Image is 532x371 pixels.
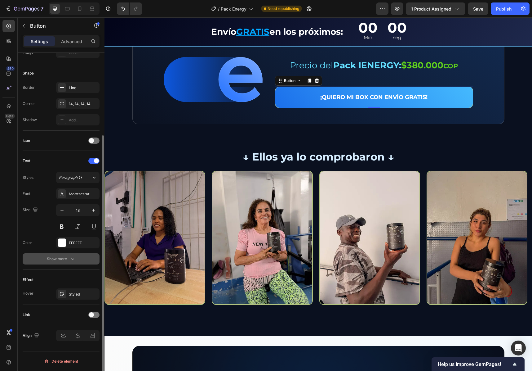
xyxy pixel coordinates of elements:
strong: Pack IENERGY: [229,43,297,53]
div: Beta [5,114,15,119]
button: Paragraph 1* [56,172,100,183]
span: Paragraph 1* [59,175,82,180]
div: Shape [23,70,34,76]
div: Border [23,85,35,90]
button: Show more [23,253,100,265]
div: Icon [23,138,30,143]
p: ↓ Ellos ya lo comprobaron ↓ [29,132,399,147]
img: gempages_581726289379984232-52c3ac35-1c90-4028-ac02-17c19bae2aed.webp [215,153,316,287]
div: Size [23,206,39,214]
div: Line [69,85,98,91]
div: Show more [47,256,76,262]
p: Button [30,22,83,29]
div: FFFFFF [69,240,98,246]
div: Add... [69,50,98,56]
div: Styles [23,175,33,180]
div: Button [178,61,192,66]
span: / [218,6,219,12]
div: Hover [23,291,33,296]
span: Help us improve GemPages! [438,361,511,367]
div: Effect [23,277,33,283]
p: Advanced [61,38,82,45]
img: gempages_581726289379984232-63f52e12-8f9e-45af-a959-03e4fea778b2.webp [322,153,423,287]
span: 1 product assigned [411,6,451,12]
iframe: Design area [104,17,532,371]
div: Styled [69,292,98,297]
button: Delete element [23,356,100,366]
span: Need republishing [268,6,299,11]
button: Publish [491,2,517,15]
button: 7 [2,2,46,15]
p: 7 [41,5,43,12]
div: Open Intercom Messenger [511,341,526,355]
img: gempages_581726289379984232-fd52136d-9629-476f-8aa4-9c928dc6296a.webp [107,153,208,287]
div: Text [23,158,30,164]
span: Pack Energy [221,6,246,12]
p: Precio del [171,40,368,57]
div: Undo/Redo [117,2,142,15]
p: ¡QUIERO MI BOX CON ENVÍO GRATIS! [216,75,323,85]
div: 450 [6,66,15,71]
div: Font [23,191,30,197]
div: Color [23,240,32,246]
button: Save [468,2,488,15]
div: Link [23,312,30,318]
div: Align [23,332,40,340]
div: Montserrat [69,191,98,197]
p: Settings [31,38,48,45]
div: Add... [69,117,98,123]
div: Corner [23,101,35,106]
strong: COP [339,45,353,52]
strong: $380.000 [297,43,339,53]
div: Publish [496,6,512,12]
button: <p>¡QUIERO MI BOX CON ENVÍO GRATIS!</p> [171,69,369,90]
span: Save [473,6,483,11]
div: Shadow [23,117,37,123]
button: Show survey - Help us improve GemPages! [438,360,518,368]
div: 14, 14, 14, 14 [69,101,98,107]
button: 1 product assigned [406,2,465,15]
div: Delete element [44,358,78,365]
